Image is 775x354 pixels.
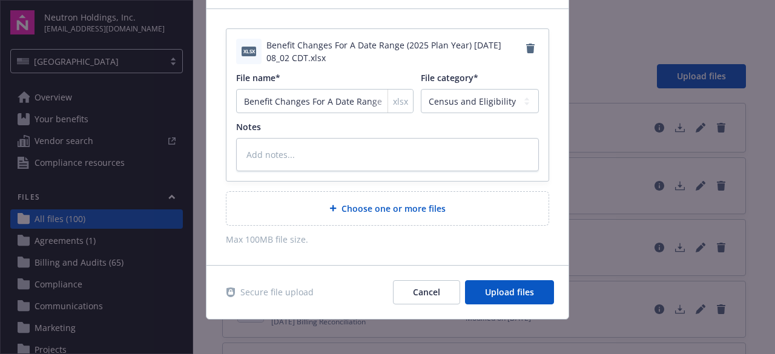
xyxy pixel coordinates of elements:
[341,202,446,215] span: Choose one or more files
[236,72,280,84] span: File name*
[266,39,522,64] span: Benefit Changes For A Date Range (2025 Plan Year) [DATE] 08_02 CDT.xlsx
[226,191,549,226] div: Choose one or more files
[240,286,314,298] span: Secure file upload
[242,47,256,56] span: xlsx
[465,280,554,304] button: Upload files
[485,286,534,298] span: Upload files
[393,280,460,304] button: Cancel
[393,95,408,108] span: xlsx
[522,39,539,58] a: Remove
[413,286,440,298] span: Cancel
[226,233,549,246] span: Max 100MB file size.
[421,72,478,84] span: File category*
[236,89,414,113] input: Add file name...
[236,121,261,133] span: Notes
